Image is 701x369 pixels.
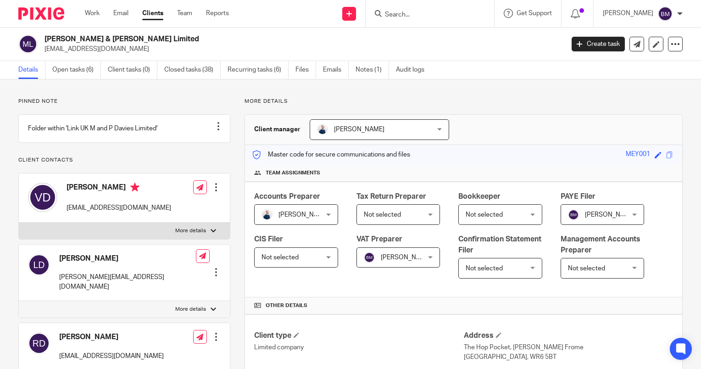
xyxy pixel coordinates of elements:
[175,227,206,235] p: More details
[561,235,640,253] span: Management Accounts Preparer
[517,10,552,17] span: Get Support
[177,9,192,18] a: Team
[52,61,101,79] a: Open tasks (6)
[254,125,300,134] h3: Client manager
[85,9,100,18] a: Work
[18,7,64,20] img: Pixie
[261,254,299,261] span: Not selected
[254,331,463,341] h4: Client type
[626,150,650,160] div: MEY001
[568,265,605,272] span: Not selected
[458,193,501,200] span: Bookkeeper
[59,273,196,291] p: [PERSON_NAME][EMAIL_ADDRESS][DOMAIN_NAME]
[67,183,171,194] h4: [PERSON_NAME]
[384,11,467,19] input: Search
[364,212,401,218] span: Not selected
[206,9,229,18] a: Reports
[45,45,558,54] p: [EMAIL_ADDRESS][DOMAIN_NAME]
[396,61,431,79] a: Audit logs
[278,212,329,218] span: [PERSON_NAME]
[59,332,164,342] h4: [PERSON_NAME]
[356,235,402,243] span: VAT Preparer
[317,124,328,135] img: MC_T&CO-3.jpg
[458,235,541,253] span: Confirmation Statement Filer
[113,9,128,18] a: Email
[466,212,503,218] span: Not selected
[356,61,389,79] a: Notes (1)
[18,34,38,54] img: svg%3E
[381,254,431,261] span: [PERSON_NAME]
[334,126,384,133] span: [PERSON_NAME]
[254,343,463,352] p: Limited company
[356,193,426,200] span: Tax Return Preparer
[45,34,455,44] h2: [PERSON_NAME] & [PERSON_NAME] Limited
[28,254,50,276] img: svg%3E
[18,157,230,164] p: Client contacts
[464,352,673,362] p: [GEOGRAPHIC_DATA], WR6 5BT
[175,306,206,313] p: More details
[561,193,595,200] span: PAYE Filer
[28,332,50,354] img: svg%3E
[568,209,579,220] img: svg%3E
[261,209,273,220] img: MC_T&CO-3.jpg
[572,37,625,51] a: Create task
[323,61,349,79] a: Emails
[164,61,221,79] a: Closed tasks (38)
[585,212,635,218] span: [PERSON_NAME]
[142,9,163,18] a: Clients
[466,265,503,272] span: Not selected
[464,331,673,341] h4: Address
[59,352,164,361] p: [EMAIL_ADDRESS][DOMAIN_NAME]
[266,302,307,309] span: Other details
[364,252,375,263] img: svg%3E
[464,343,673,352] p: The Hop Pocket, [PERSON_NAME] Frome
[603,9,653,18] p: [PERSON_NAME]
[28,183,57,212] img: svg%3E
[658,6,673,21] img: svg%3E
[228,61,289,79] a: Recurring tasks (6)
[266,169,320,177] span: Team assignments
[254,235,283,243] span: CIS Filer
[252,150,410,159] p: Master code for secure communications and files
[130,183,139,192] i: Primary
[59,254,196,263] h4: [PERSON_NAME]
[254,193,320,200] span: Accounts Preparer
[108,61,157,79] a: Client tasks (0)
[245,98,683,105] p: More details
[18,61,45,79] a: Details
[295,61,316,79] a: Files
[18,98,230,105] p: Pinned note
[67,203,171,212] p: [EMAIL_ADDRESS][DOMAIN_NAME]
